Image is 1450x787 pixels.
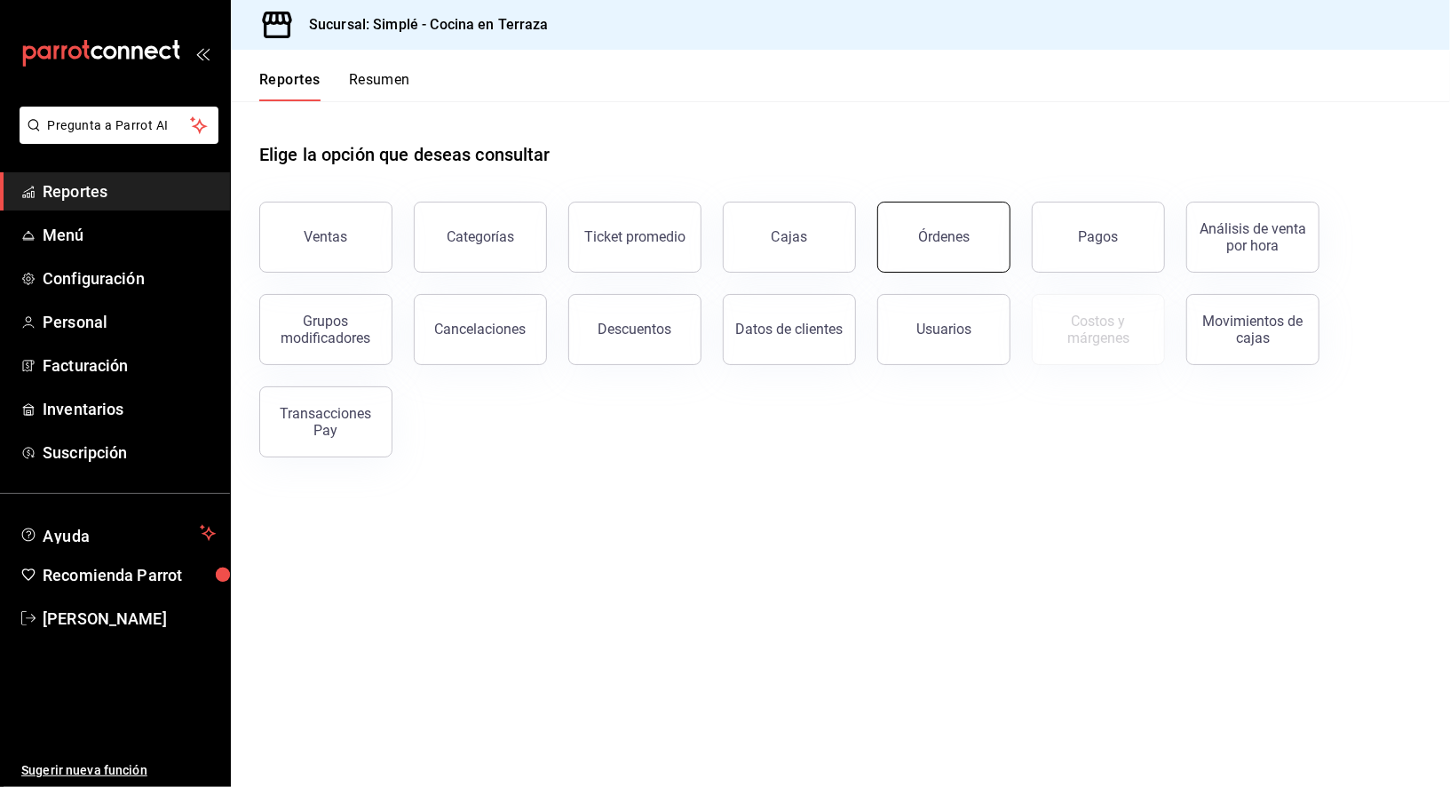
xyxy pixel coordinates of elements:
div: Transacciones Pay [271,405,381,439]
button: Transacciones Pay [259,386,392,457]
button: Pregunta a Parrot AI [20,107,218,144]
button: Resumen [349,71,410,101]
span: Configuración [43,266,216,290]
span: Facturación [43,354,216,378]
span: [PERSON_NAME] [43,607,216,631]
button: Pagos [1032,202,1165,273]
div: Cajas [772,227,808,248]
span: Suscripción [43,441,216,465]
button: Categorías [414,202,547,273]
span: Menú [43,223,216,247]
h3: Sucursal: Simplé - Cocina en Terraza [295,14,549,36]
a: Pregunta a Parrot AI [12,129,218,147]
div: Categorías [447,228,514,245]
span: Inventarios [43,397,216,421]
span: Ayuda [43,522,193,544]
div: Cancelaciones [435,321,527,338]
div: Costos y márgenes [1043,313,1153,346]
button: Contrata inventarios para ver este reporte [1032,294,1165,365]
div: Datos de clientes [736,321,844,338]
button: Cancelaciones [414,294,547,365]
a: Cajas [723,202,856,273]
div: Usuarios [916,321,971,338]
button: open_drawer_menu [195,46,210,60]
div: Grupos modificadores [271,313,381,346]
h1: Elige la opción que deseas consultar [259,141,551,168]
button: Ventas [259,202,392,273]
div: Órdenes [918,228,970,245]
span: Sugerir nueva función [21,761,216,780]
div: Ventas [305,228,348,245]
div: Movimientos de cajas [1198,313,1308,346]
button: Ticket promedio [568,202,701,273]
div: Análisis de venta por hora [1198,220,1308,254]
div: Pagos [1079,228,1119,245]
span: Reportes [43,179,216,203]
span: Personal [43,310,216,334]
button: Análisis de venta por hora [1186,202,1319,273]
div: Descuentos [598,321,672,338]
button: Datos de clientes [723,294,856,365]
span: Recomienda Parrot [43,563,216,587]
button: Usuarios [877,294,1010,365]
div: Ticket promedio [584,228,685,245]
button: Órdenes [877,202,1010,273]
button: Descuentos [568,294,701,365]
button: Grupos modificadores [259,294,392,365]
div: navigation tabs [259,71,410,101]
button: Reportes [259,71,321,101]
button: Movimientos de cajas [1186,294,1319,365]
span: Pregunta a Parrot AI [48,116,191,135]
